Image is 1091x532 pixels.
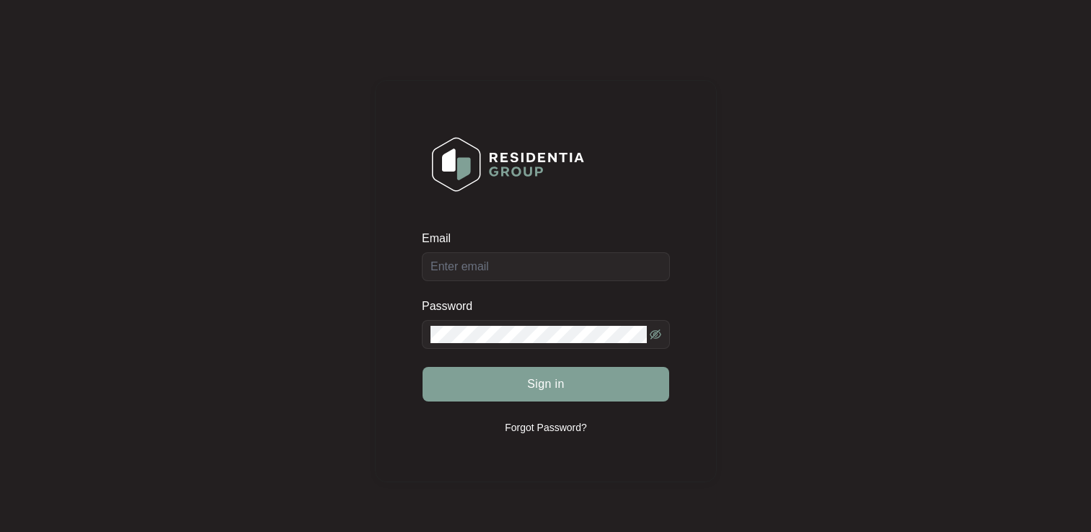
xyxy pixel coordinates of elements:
[505,420,587,435] p: Forgot Password?
[430,326,647,343] input: Password
[422,299,483,314] label: Password
[423,128,593,201] img: Login Logo
[650,329,661,340] span: eye-invisible
[423,367,669,402] button: Sign in
[422,252,670,281] input: Email
[527,376,565,393] span: Sign in
[422,231,461,246] label: Email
